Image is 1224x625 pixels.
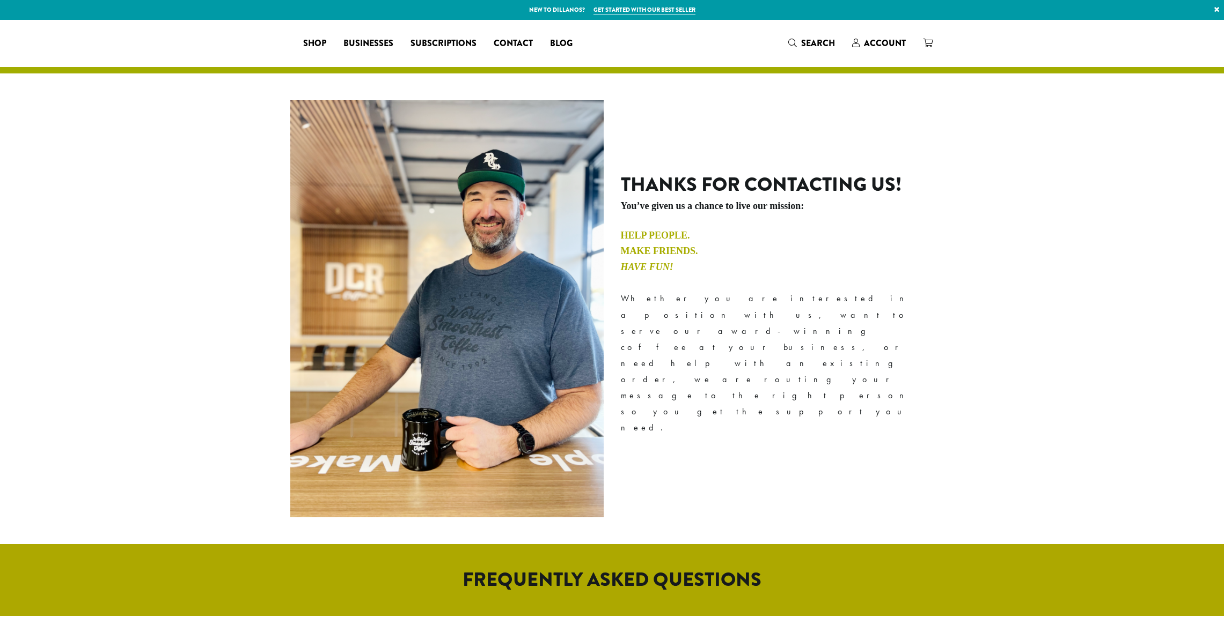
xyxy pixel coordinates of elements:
[621,291,934,436] p: Whether you are interested in a position with us, want to serve our award-winning coffee at your ...
[303,37,326,50] span: Shop
[593,5,695,14] a: Get started with our best seller
[621,230,934,242] h4: Help People.
[621,245,934,257] h4: Make Friends.
[864,37,906,49] span: Account
[550,37,573,50] span: Blog
[295,35,335,52] a: Shop
[801,37,835,49] span: Search
[343,37,393,50] span: Businesses
[411,37,477,50] span: Subscriptions
[621,200,934,212] h5: You’ve given us a chance to live our mission:
[621,262,673,272] em: Have Fun!
[621,173,934,196] h2: Thanks for contacting us!
[494,37,533,50] span: Contact
[780,34,844,52] a: Search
